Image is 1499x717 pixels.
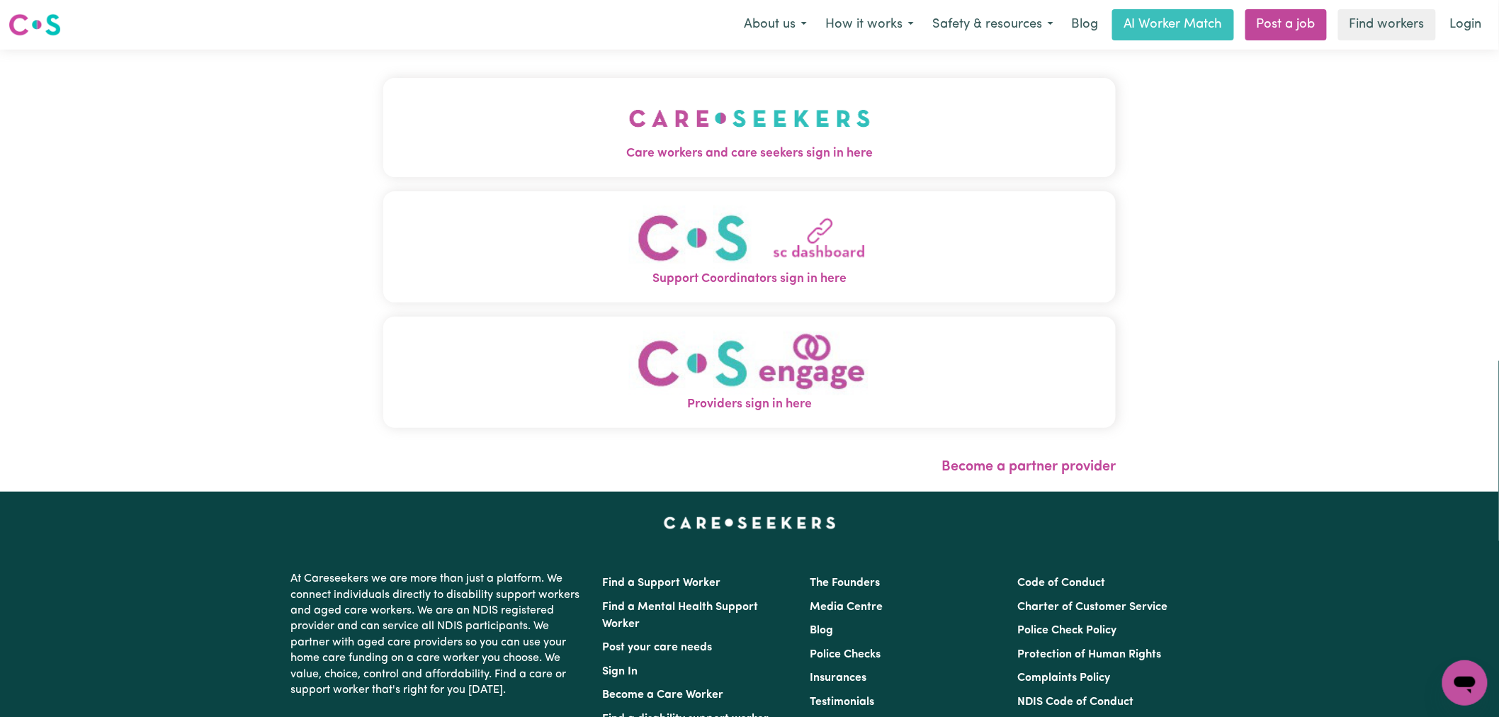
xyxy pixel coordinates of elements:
[1338,9,1436,40] a: Find workers
[383,78,1116,177] button: Care workers and care seekers sign in here
[1442,660,1488,706] iframe: Button to launch messaging window
[810,696,874,708] a: Testimonials
[383,317,1116,428] button: Providers sign in here
[941,460,1116,474] a: Become a partner provider
[602,577,720,589] a: Find a Support Worker
[1018,602,1168,613] a: Charter of Customer Service
[810,577,880,589] a: The Founders
[383,270,1116,288] span: Support Coordinators sign in here
[383,395,1116,414] span: Providers sign in here
[735,10,816,40] button: About us
[602,689,723,701] a: Become a Care Worker
[1063,9,1107,40] a: Blog
[602,666,638,677] a: Sign In
[810,672,866,684] a: Insurances
[9,9,61,41] a: Careseekers logo
[383,191,1116,303] button: Support Coordinators sign in here
[810,649,881,660] a: Police Checks
[1018,577,1106,589] a: Code of Conduct
[1018,625,1117,636] a: Police Check Policy
[923,10,1063,40] button: Safety & resources
[1442,9,1490,40] a: Login
[664,517,836,529] a: Careseekers home page
[602,602,758,630] a: Find a Mental Health Support Worker
[1245,9,1327,40] a: Post a job
[602,642,712,653] a: Post your care needs
[9,12,61,38] img: Careseekers logo
[1112,9,1234,40] a: AI Worker Match
[290,565,585,704] p: At Careseekers we are more than just a platform. We connect individuals directly to disability su...
[1018,696,1134,708] a: NDIS Code of Conduct
[1018,649,1162,660] a: Protection of Human Rights
[810,602,883,613] a: Media Centre
[383,145,1116,163] span: Care workers and care seekers sign in here
[816,10,923,40] button: How it works
[1018,672,1111,684] a: Complaints Policy
[810,625,833,636] a: Blog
